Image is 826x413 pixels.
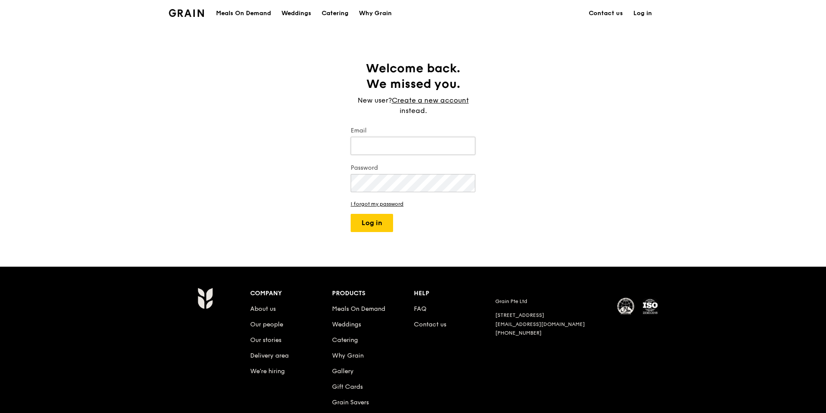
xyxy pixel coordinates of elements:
label: Password [351,164,475,172]
img: Grain [169,9,204,17]
a: About us [250,305,276,313]
a: Delivery area [250,352,289,359]
a: Grain Savers [332,399,369,406]
label: Email [351,126,475,135]
span: New user? [358,96,392,104]
a: Meals On Demand [332,305,385,313]
a: Why Grain [332,352,364,359]
div: Weddings [281,0,311,26]
a: We’re hiring [250,368,285,375]
a: Why Grain [354,0,397,26]
div: Help [414,287,496,300]
a: Create a new account [392,95,469,106]
a: Catering [332,336,358,344]
a: Our people [250,321,283,328]
a: Log in [628,0,657,26]
img: MUIS Halal Certified [617,298,635,315]
button: Log in [351,214,393,232]
a: Gift Cards [332,383,363,390]
div: Why Grain [359,0,392,26]
div: Catering [322,0,348,26]
h1: Welcome back. We missed you. [351,61,475,92]
a: [PHONE_NUMBER] [495,330,542,336]
a: I forgot my password [351,201,475,207]
a: FAQ [414,305,426,313]
a: Contact us [414,321,446,328]
a: Our stories [250,336,281,344]
a: Gallery [332,368,354,375]
div: Meals On Demand [216,0,271,26]
div: [STREET_ADDRESS] [495,312,607,319]
div: Company [250,287,332,300]
div: Grain Pte Ltd [495,298,607,305]
a: Catering [316,0,354,26]
a: Weddings [332,321,361,328]
a: Weddings [276,0,316,26]
div: Products [332,287,414,300]
span: instead. [400,106,427,115]
img: ISO Certified [642,298,659,315]
a: Contact us [584,0,628,26]
img: Grain [197,287,213,309]
a: [EMAIL_ADDRESS][DOMAIN_NAME] [495,321,585,327]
